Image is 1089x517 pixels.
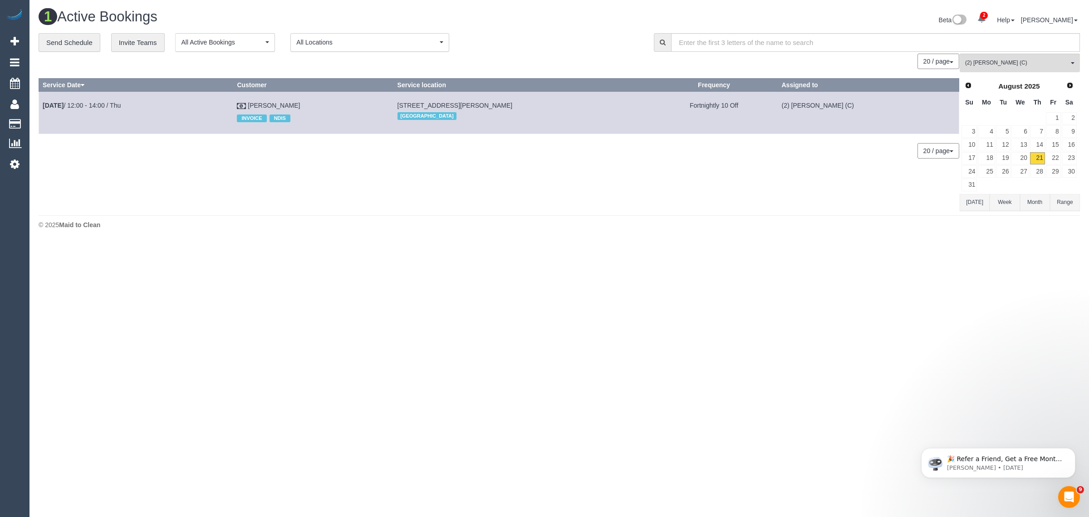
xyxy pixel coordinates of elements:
a: 16 [1062,139,1077,151]
a: 27 [1011,165,1029,178]
button: 20 / page [917,143,959,159]
button: 20 / page [917,54,959,69]
a: 2 [1062,112,1077,124]
span: [GEOGRAPHIC_DATA] [397,112,457,119]
button: All Active Bookings [175,33,275,52]
a: Help [997,16,1015,24]
a: 2 [973,9,991,29]
span: Thursday [1034,99,1041,106]
a: 3 [961,125,977,138]
a: [PERSON_NAME] [248,102,300,109]
a: 28 [1030,165,1045,178]
ol: All Teams [960,54,1080,68]
th: Customer [233,79,393,92]
th: Service location [393,79,650,92]
a: 20 [1011,152,1029,164]
td: Service location [393,92,650,134]
a: 1 [1046,112,1061,124]
a: 15 [1046,139,1061,151]
td: Customer [233,92,393,134]
span: NDIS [270,114,290,122]
span: 1 [39,8,57,25]
a: 10 [961,139,977,151]
a: 7 [1030,125,1045,138]
a: 13 [1011,139,1029,151]
a: 9 [1062,125,1077,138]
span: Sunday [965,99,973,106]
span: INVOICE [237,114,266,122]
span: Prev [965,82,972,89]
button: [DATE] [960,194,990,211]
a: 19 [996,152,1011,164]
a: 5 [996,125,1011,138]
a: 6 [1011,125,1029,138]
td: Frequency [650,92,778,134]
th: Service Date [39,79,233,92]
td: Assigned to [778,92,959,134]
nav: Pagination navigation [918,54,959,69]
span: Tuesday [1000,99,1007,106]
a: 17 [961,152,977,164]
a: 12 [996,139,1011,151]
img: New interface [952,15,966,26]
b: [DATE] [43,102,64,109]
img: Automaid Logo [5,9,24,22]
td: Schedule date [39,92,233,134]
span: 9 [1077,486,1084,493]
span: Monday [982,99,991,106]
span: August [998,82,1022,90]
a: 11 [978,139,995,151]
a: 25 [978,165,995,178]
a: 30 [1062,165,1077,178]
div: Location [397,110,647,122]
a: 4 [978,125,995,138]
span: Saturday [1065,99,1073,106]
a: Invite Teams [111,33,165,52]
nav: Pagination navigation [918,143,959,159]
span: 2 [980,12,988,19]
a: 29 [1046,165,1061,178]
div: © 2025 [39,220,1080,229]
a: [DATE]/ 12:00 - 14:00 / Thu [43,102,121,109]
button: Month [1020,194,1050,211]
span: Friday [1050,99,1056,106]
span: All Locations [296,38,437,47]
button: All Locations [290,33,449,52]
a: Send Schedule [39,33,100,52]
button: (2) [PERSON_NAME] (C) [960,54,1080,72]
span: Wednesday [1015,99,1025,106]
button: Week [990,194,1020,211]
a: Next [1064,80,1076,92]
a: 8 [1046,125,1061,138]
i: Check Payment [237,103,246,109]
button: Range [1050,194,1080,211]
a: Prev [962,80,975,92]
th: Frequency [650,79,778,92]
input: Enter the first 3 letters of the name to search [671,33,1080,52]
strong: Maid to Clean [59,221,100,229]
iframe: Intercom notifications message [907,429,1089,492]
span: All Active Bookings [181,38,263,47]
a: 24 [961,165,977,178]
iframe: Intercom live chat [1058,486,1080,508]
span: 2025 [1024,82,1040,90]
a: 23 [1062,152,1077,164]
span: Next [1066,82,1074,89]
h1: Active Bookings [39,9,553,25]
a: 26 [996,165,1011,178]
a: 22 [1046,152,1061,164]
a: Beta [939,16,967,24]
span: [STREET_ADDRESS][PERSON_NAME] [397,102,513,109]
a: 21 [1030,152,1045,164]
a: 18 [978,152,995,164]
span: (2) [PERSON_NAME] (C) [965,59,1069,67]
a: [PERSON_NAME] [1021,16,1078,24]
th: Assigned to [778,79,959,92]
a: 14 [1030,139,1045,151]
